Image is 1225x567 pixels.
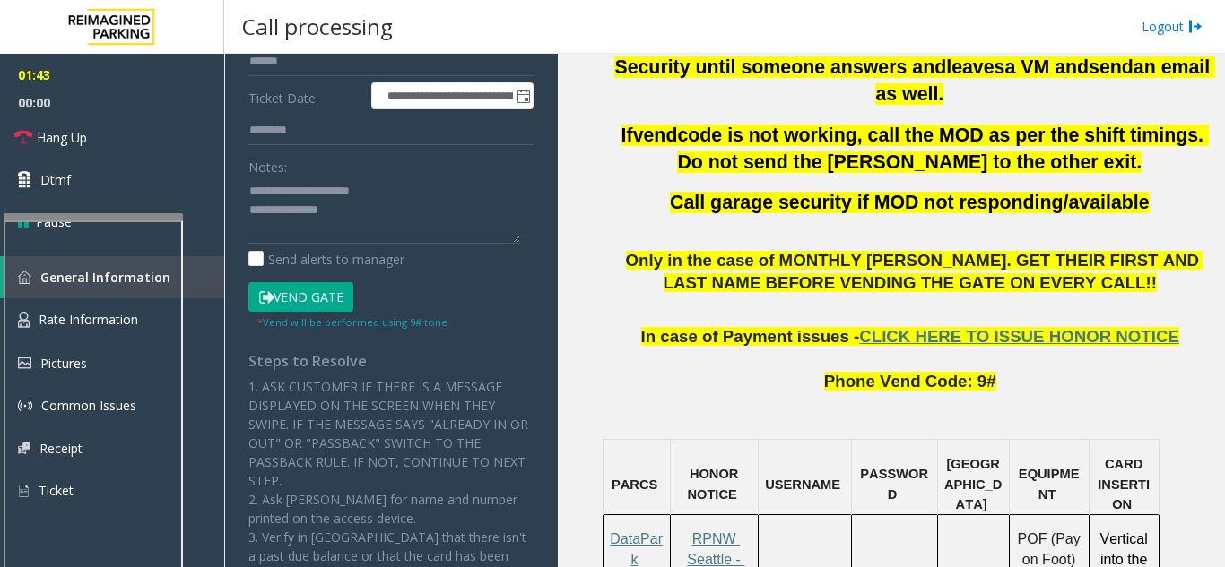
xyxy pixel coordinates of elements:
[37,128,87,147] span: Hang Up
[248,353,534,370] h4: Steps to Resolve
[248,250,404,269] label: Send alerts to manager
[1004,56,1089,78] span: a VM and
[610,532,663,566] a: DataPark
[40,170,71,189] span: Dtmf
[248,282,353,313] button: Vend Gate
[233,4,402,48] h3: Call processing
[1188,17,1203,36] img: logout
[860,467,928,501] span: PASSWORD
[677,125,1209,173] span: code is not working, call the MOD as per the shift timings. Do not send the [PERSON_NAME] to the ...
[859,331,1179,345] a: CLICK HERE TO ISSUE HONOR NOTICE
[670,192,1150,213] span: Call garage security if MOD not responding/available
[612,477,657,492] span: PARCS
[765,477,840,492] span: USERNAME
[1089,56,1134,78] span: send
[614,2,1204,77] span: ask the [PERSON_NAME] to try another exit. Keep calling the MOD/ Security until someone answers and
[641,327,860,346] span: In case of Payment issues -
[1019,467,1080,501] span: EQUIPMENT
[257,315,447,329] small: Vend will be performed using 9# tone
[244,82,367,109] label: Ticket Date:
[687,467,742,501] span: HONOR NOTICE
[1098,457,1150,511] span: CARD INSERTION
[1142,17,1203,36] a: Logout
[513,83,533,108] span: Toggle popup
[626,251,1204,292] span: Only in the case of MONTHLY [PERSON_NAME]. GET THEIR FIRST AND LAST NAME BEFORE VENDING THE GATE ...
[633,125,678,146] span: vend
[621,125,633,146] span: If
[824,372,996,391] span: Phone Vend Code: 9#
[944,457,1002,511] span: [GEOGRAPHIC_DATA]
[36,212,72,231] span: Pause
[859,327,1179,346] span: CLICK HERE TO ISSUE HONOR NOTICE
[875,56,1215,105] span: an email as well.
[248,151,287,176] label: Notes:
[946,56,1004,78] span: leaves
